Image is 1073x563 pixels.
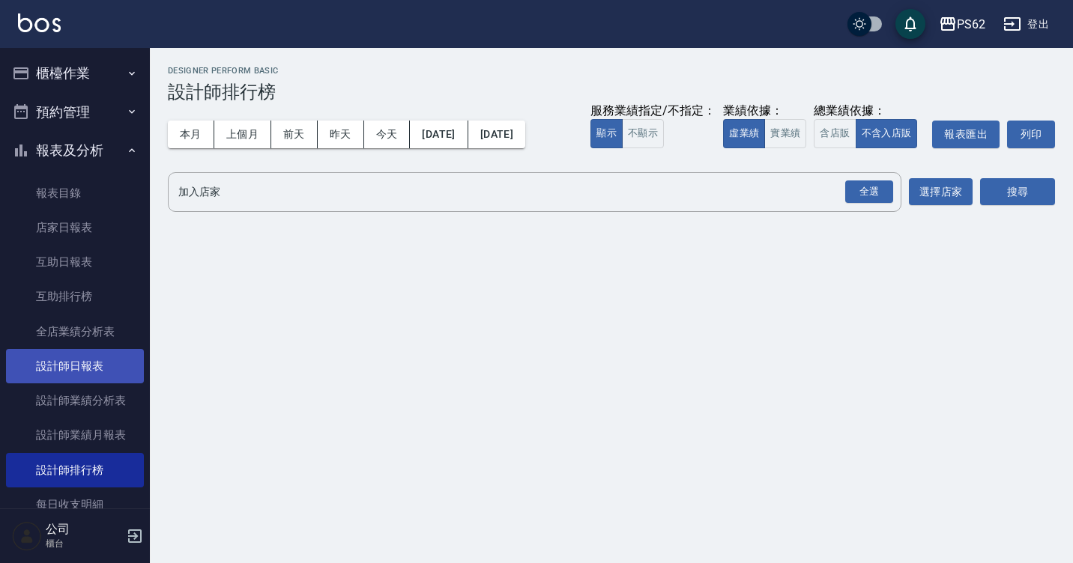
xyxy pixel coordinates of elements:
[845,180,893,204] div: 全選
[175,179,872,205] input: 店家名稱
[723,103,806,119] div: 業績依據：
[410,121,468,148] button: [DATE]
[6,279,144,314] a: 互助排行榜
[6,314,144,349] a: 全店業績分析表
[46,537,122,550] p: 櫃台
[6,54,144,93] button: 櫃檯作業
[6,176,144,210] a: 報表目錄
[764,119,806,148] button: 實業績
[723,119,765,148] button: 虛業績
[168,66,1055,76] h2: Designer Perform Basic
[12,521,42,551] img: Person
[932,121,1000,148] button: 報表匯出
[842,177,896,207] button: Open
[856,119,918,148] button: 不含入店販
[1007,121,1055,148] button: 列印
[6,210,144,245] a: 店家日報表
[6,383,144,418] a: 設計師業績分析表
[622,119,664,148] button: 不顯示
[590,103,716,119] div: 服務業績指定/不指定：
[6,418,144,452] a: 設計師業績月報表
[6,131,144,170] button: 報表及分析
[468,121,525,148] button: [DATE]
[6,93,144,132] button: 預約管理
[214,121,271,148] button: 上個月
[590,119,623,148] button: 顯示
[6,245,144,279] a: 互助日報表
[997,10,1055,38] button: 登出
[814,119,856,148] button: 含店販
[6,487,144,522] a: 每日收支明細
[6,349,144,383] a: 設計師日報表
[957,15,985,34] div: PS62
[168,121,214,148] button: 本月
[318,121,364,148] button: 昨天
[46,522,122,537] h5: 公司
[814,103,925,119] div: 總業績依據：
[980,178,1055,206] button: 搜尋
[364,121,411,148] button: 今天
[909,178,973,206] button: 選擇店家
[168,82,1055,103] h3: 設計師排行榜
[18,13,61,32] img: Logo
[933,9,991,40] button: PS62
[271,121,318,148] button: 前天
[6,453,144,487] a: 設計師排行榜
[895,9,925,39] button: save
